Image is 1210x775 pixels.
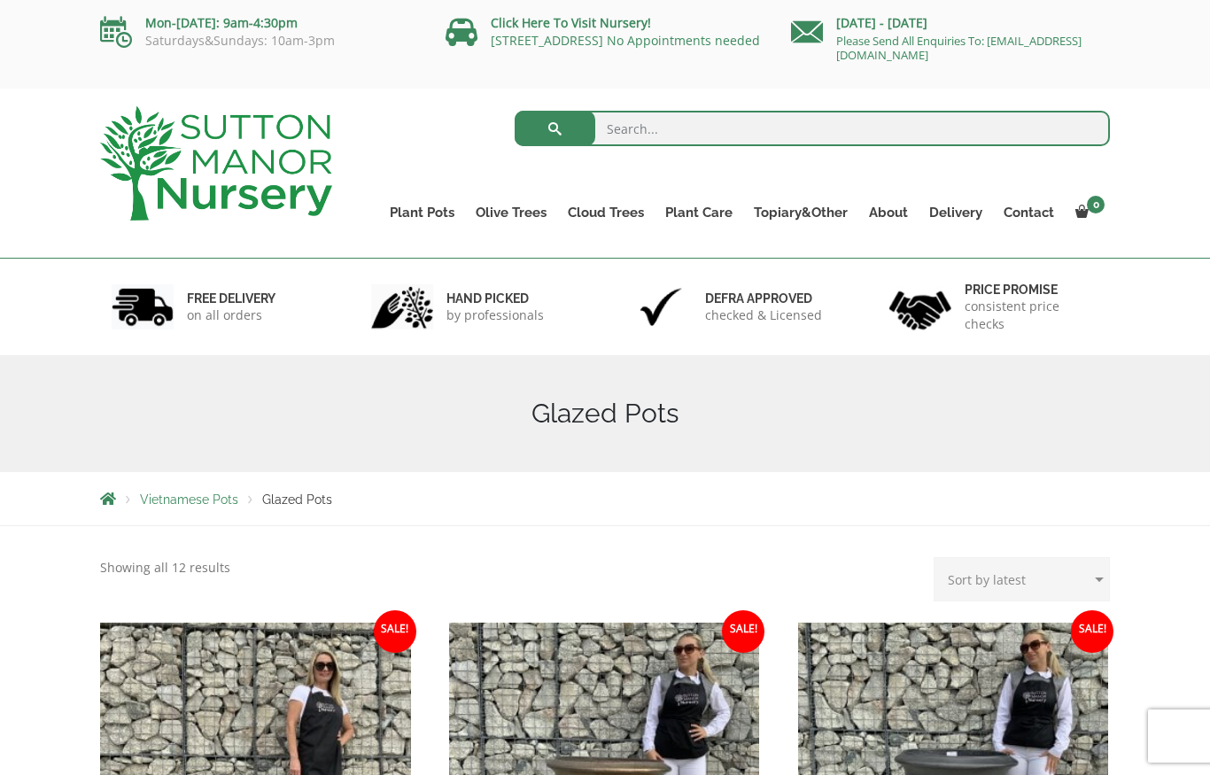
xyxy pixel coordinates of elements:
[858,200,919,225] a: About
[836,33,1082,63] a: Please Send All Enquiries To: [EMAIL_ADDRESS][DOMAIN_NAME]
[993,200,1065,225] a: Contact
[965,282,1099,298] h6: Price promise
[919,200,993,225] a: Delivery
[100,557,230,578] p: Showing all 12 results
[515,111,1111,146] input: Search...
[100,106,332,221] img: logo
[112,284,174,329] img: 1.jpg
[100,34,419,48] p: Saturdays&Sundays: 10am-3pm
[557,200,655,225] a: Cloud Trees
[491,14,651,31] a: Click Here To Visit Nursery!
[1071,610,1113,653] span: Sale!
[705,306,822,324] p: checked & Licensed
[630,284,692,329] img: 3.jpg
[371,284,433,329] img: 2.jpg
[446,306,544,324] p: by professionals
[491,32,760,49] a: [STREET_ADDRESS] No Appointments needed
[465,200,557,225] a: Olive Trees
[705,291,822,306] h6: Defra approved
[100,12,419,34] p: Mon-[DATE]: 9am-4:30pm
[379,200,465,225] a: Plant Pots
[743,200,858,225] a: Topiary&Other
[655,200,743,225] a: Plant Care
[140,492,238,507] a: Vietnamese Pots
[1065,200,1110,225] a: 0
[791,12,1110,34] p: [DATE] - [DATE]
[722,610,764,653] span: Sale!
[1087,196,1105,213] span: 0
[374,610,416,653] span: Sale!
[934,557,1110,601] select: Shop order
[187,306,275,324] p: on all orders
[446,291,544,306] h6: hand picked
[965,298,1099,333] p: consistent price checks
[100,398,1110,430] h1: Glazed Pots
[889,280,951,334] img: 4.jpg
[262,492,332,507] span: Glazed Pots
[100,492,1110,506] nav: Breadcrumbs
[187,291,275,306] h6: FREE DELIVERY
